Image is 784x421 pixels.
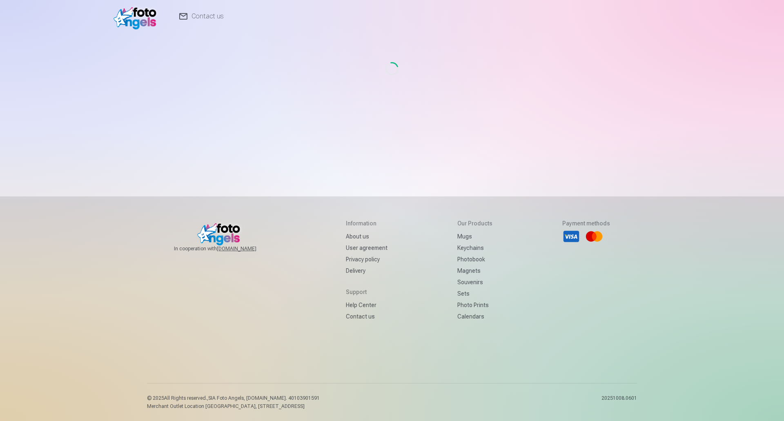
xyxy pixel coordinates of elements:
a: Sets [457,288,492,299]
a: Photo prints [457,299,492,311]
a: [DOMAIN_NAME] [217,245,276,252]
img: /v1 [114,3,160,29]
a: User agreement [346,242,388,254]
a: Help Center [346,299,388,311]
h5: Our products [457,219,492,227]
h5: Support [346,288,388,296]
h5: Information [346,219,388,227]
a: About us [346,231,388,242]
a: Magnets [457,265,492,276]
h5: Payment methods [562,219,610,227]
a: Keychains [457,242,492,254]
p: Merchant Outlet Location [GEOGRAPHIC_DATA], [STREET_ADDRESS] [147,403,320,410]
p: © 2025 All Rights reserved. , [147,395,320,401]
a: Calendars [457,311,492,322]
a: Delivery [346,265,388,276]
a: Contact us [346,311,388,322]
a: Photobook [457,254,492,265]
a: Mugs [457,231,492,242]
span: SIA Foto Angels, [DOMAIN_NAME]. 40103901591 [208,395,320,401]
li: Mastercard [585,227,603,245]
a: Souvenirs [457,276,492,288]
span: In cooperation with [174,245,276,252]
li: Visa [562,227,580,245]
p: 20251008.0601 [601,395,637,410]
a: Privacy policy [346,254,388,265]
